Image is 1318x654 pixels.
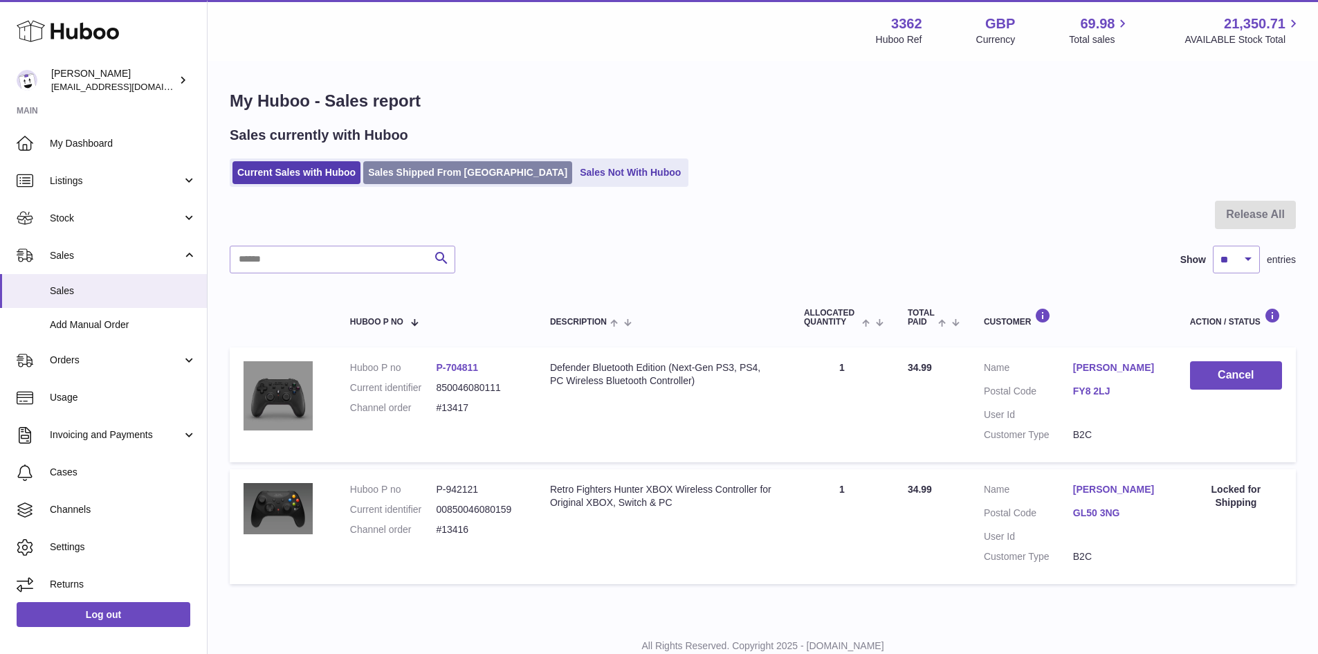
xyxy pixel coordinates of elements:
span: Usage [50,391,196,404]
dt: Channel order [350,401,437,415]
button: Cancel [1190,361,1282,390]
span: entries [1267,253,1296,266]
dd: B2C [1073,550,1162,563]
div: Retro Fighters Hunter XBOX Wireless Controller for Original XBOX, Switch & PC [550,483,776,509]
a: 69.98 Total sales [1069,15,1131,46]
span: Orders [50,354,182,367]
td: 1 [790,469,894,584]
span: Settings [50,541,196,554]
span: 34.99 [908,484,932,495]
span: My Dashboard [50,137,196,150]
dt: Current identifier [350,503,437,516]
span: [EMAIL_ADDRESS][DOMAIN_NAME] [51,81,203,92]
div: Action / Status [1190,308,1282,327]
dt: Name [984,483,1073,500]
span: Add Manual Order [50,318,196,331]
span: ALLOCATED Quantity [804,309,859,327]
span: Total sales [1069,33,1131,46]
a: 21,350.71 AVAILABLE Stock Total [1184,15,1301,46]
span: 34.99 [908,362,932,373]
dt: Huboo P no [350,361,437,374]
strong: 3362 [891,15,922,33]
p: All Rights Reserved. Copyright 2025 - [DOMAIN_NAME] [219,639,1307,653]
dd: #13417 [436,401,522,415]
span: Listings [50,174,182,188]
span: Cases [50,466,196,479]
dt: User Id [984,530,1073,543]
span: 69.98 [1080,15,1115,33]
dt: Name [984,361,1073,378]
h1: My Huboo - Sales report [230,90,1296,112]
div: Currency [976,33,1016,46]
dd: #13416 [436,523,522,536]
img: $_57.JPG [244,361,313,430]
div: [PERSON_NAME] [51,67,176,93]
a: Sales Not With Huboo [575,161,686,184]
dt: Postal Code [984,385,1073,401]
a: FY8 2LJ [1073,385,1162,398]
a: P-704811 [436,362,478,373]
div: Defender Bluetooth Edition (Next-Gen PS3, PS4, PC Wireless Bluetooth Controller) [550,361,776,388]
div: Locked for Shipping [1190,483,1282,509]
dt: Channel order [350,523,437,536]
dt: Customer Type [984,550,1073,563]
dt: Postal Code [984,507,1073,523]
span: Invoicing and Payments [50,428,182,442]
dt: Current identifier [350,381,437,394]
dd: P-942121 [436,483,522,496]
span: Returns [50,578,196,591]
span: Total paid [908,309,935,327]
dd: 00850046080159 [436,503,522,516]
span: Sales [50,249,182,262]
div: Huboo Ref [876,33,922,46]
a: [PERSON_NAME] [1073,361,1162,374]
td: 1 [790,347,894,462]
span: Stock [50,212,182,225]
span: Description [550,318,607,327]
img: internalAdmin-3362@internal.huboo.com [17,70,37,91]
dt: Customer Type [984,428,1073,442]
dt: Huboo P no [350,483,437,496]
strong: GBP [985,15,1015,33]
dd: B2C [1073,428,1162,442]
div: Customer [984,308,1162,327]
span: Huboo P no [350,318,403,327]
a: Current Sales with Huboo [232,161,360,184]
a: GL50 3NG [1073,507,1162,520]
dt: User Id [984,408,1073,421]
a: [PERSON_NAME] [1073,483,1162,496]
img: $_57.JPG [244,483,313,534]
span: Sales [50,284,196,298]
span: Channels [50,503,196,516]
dd: 850046080111 [436,381,522,394]
h2: Sales currently with Huboo [230,126,408,145]
a: Sales Shipped From [GEOGRAPHIC_DATA] [363,161,572,184]
span: 21,350.71 [1224,15,1285,33]
span: AVAILABLE Stock Total [1184,33,1301,46]
a: Log out [17,602,190,627]
label: Show [1180,253,1206,266]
